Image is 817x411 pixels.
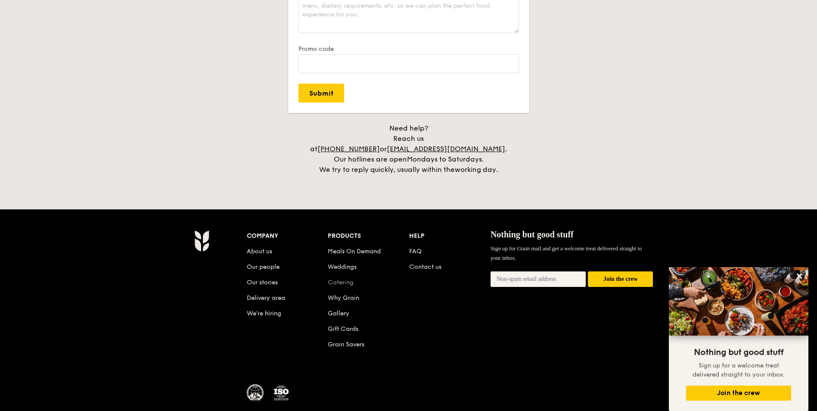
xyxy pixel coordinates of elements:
a: Gift Cards [328,325,358,333]
button: Join the crew [686,386,791,401]
a: Why Grain [328,294,359,302]
div: Company [247,230,328,242]
span: Sign up for a welcome treat delivered straight to your inbox. [693,362,785,378]
div: Products [328,230,409,242]
button: Close [792,269,806,283]
input: Submit [298,84,344,103]
a: Our stories [247,279,278,286]
a: We’re hiring [247,310,281,317]
a: FAQ [409,248,422,255]
a: Weddings [328,263,357,271]
a: Catering [328,279,354,286]
span: working day. [455,165,498,174]
a: About us [247,248,272,255]
a: Delivery area [247,294,285,302]
a: Gallery [328,310,349,317]
span: Nothing but good stuff [694,347,783,358]
a: Grain Savers [328,341,364,348]
a: Our people [247,263,280,271]
span: Nothing but good stuff [491,230,574,239]
img: DSC07876-Edit02-Large.jpeg [669,267,808,336]
img: MUIS Halal Certified [247,384,264,402]
span: Mondays to Saturdays. [407,155,484,163]
button: Join the crew [588,271,653,287]
a: [PHONE_NUMBER] [317,145,380,153]
a: [EMAIL_ADDRESS][DOMAIN_NAME] [387,145,505,153]
span: Sign up for Grain mail and get a welcome treat delivered straight to your inbox. [491,245,642,261]
a: Meals On Demand [328,248,381,255]
div: Help [409,230,491,242]
img: AYc88T3wAAAABJRU5ErkJggg== [194,230,209,252]
a: Contact us [409,263,441,271]
input: Non-spam email address [491,271,586,287]
img: ISO Certified [273,384,290,402]
div: Need help? Reach us at or . Our hotlines are open We try to reply quickly, usually within the [301,123,516,175]
label: Promo code [298,45,519,53]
